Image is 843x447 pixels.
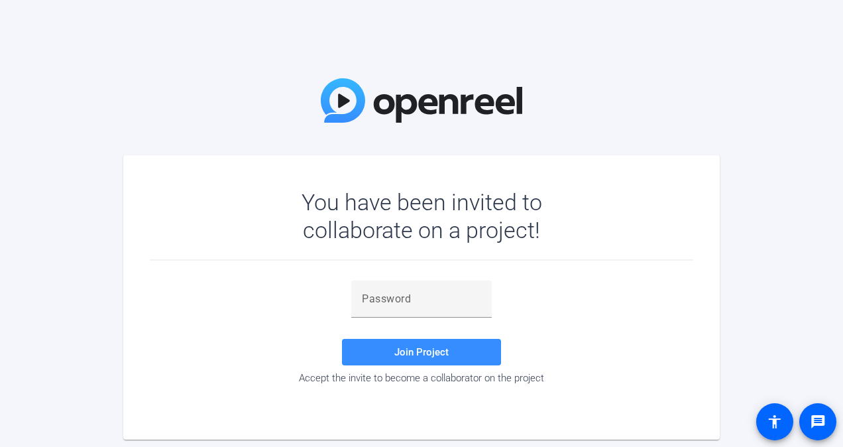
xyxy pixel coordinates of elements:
[263,188,581,244] div: You have been invited to collaborate on a project!
[394,346,449,358] span: Join Project
[321,78,522,123] img: OpenReel Logo
[342,339,501,365] button: Join Project
[150,372,693,384] div: Accept the invite to become a collaborator on the project
[767,414,783,430] mat-icon: accessibility
[362,291,481,307] input: Password
[810,414,826,430] mat-icon: message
